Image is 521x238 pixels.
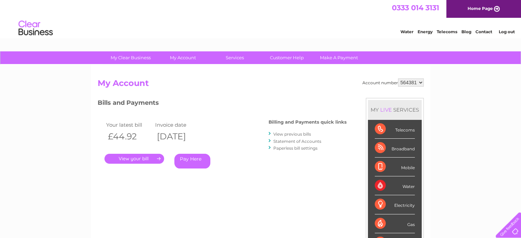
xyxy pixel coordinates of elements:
div: Water [375,176,415,195]
a: Log out [498,29,514,34]
div: Broadband [375,139,415,158]
a: My Account [154,51,211,64]
div: MY SERVICES [368,100,422,120]
a: Blog [461,29,471,34]
a: My Clear Business [102,51,159,64]
a: Water [400,29,413,34]
a: Energy [418,29,433,34]
a: Telecoms [437,29,457,34]
img: logo.png [18,18,53,39]
a: 0333 014 3131 [392,3,439,12]
a: . [104,154,164,164]
div: Electricity [375,195,415,214]
a: Paperless bill settings [273,146,318,151]
div: Gas [375,214,415,233]
td: Invoice date [153,120,203,129]
a: Statement of Accounts [273,139,321,144]
a: Services [207,51,263,64]
div: Account number [362,78,424,87]
a: Contact [475,29,492,34]
div: Telecoms [375,120,415,139]
a: Pay Here [174,154,210,168]
h4: Billing and Payments quick links [269,120,347,125]
div: LIVE [379,107,393,113]
h3: Bills and Payments [98,98,347,110]
a: Make A Payment [311,51,367,64]
h2: My Account [98,78,424,91]
a: View previous bills [273,131,311,137]
th: £44.92 [104,129,154,143]
a: Customer Help [259,51,315,64]
div: Clear Business is a trading name of Verastar Limited (registered in [GEOGRAPHIC_DATA] No. 3667643... [99,4,423,33]
div: Mobile [375,158,415,176]
th: [DATE] [153,129,203,143]
td: Your latest bill [104,120,154,129]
